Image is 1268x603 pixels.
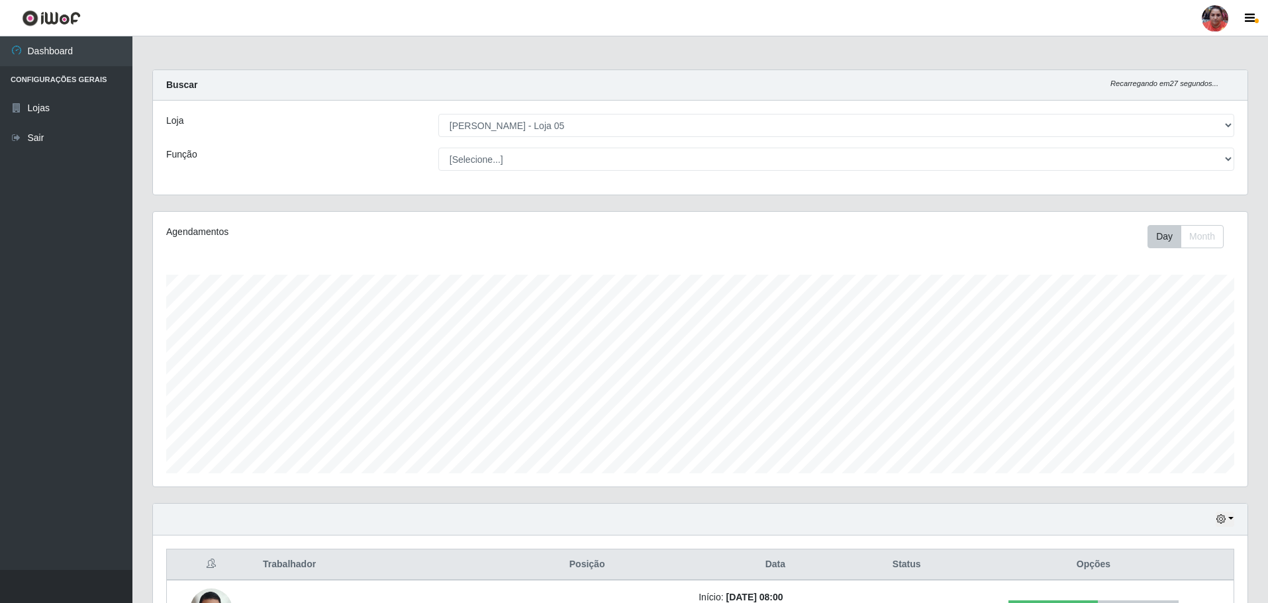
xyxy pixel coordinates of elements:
[166,79,197,90] strong: Buscar
[22,10,81,26] img: CoreUI Logo
[1147,225,1234,248] div: Toolbar with button groups
[1110,79,1218,87] i: Recarregando em 27 segundos...
[726,592,783,602] time: [DATE] 08:00
[953,549,1234,580] th: Opções
[1147,225,1181,248] button: Day
[1147,225,1224,248] div: First group
[1181,225,1224,248] button: Month
[166,225,600,239] div: Agendamentos
[691,549,859,580] th: Data
[166,148,197,162] label: Função
[166,114,183,128] label: Loja
[255,549,483,580] th: Trabalhador
[860,549,953,580] th: Status
[483,549,691,580] th: Posição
